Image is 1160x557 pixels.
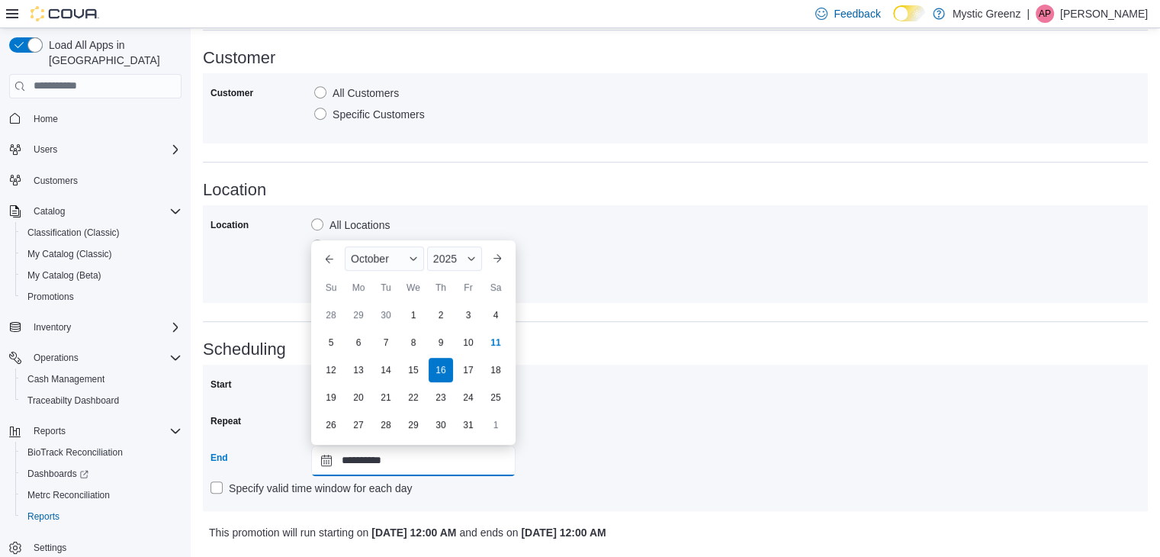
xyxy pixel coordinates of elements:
[484,413,508,437] div: day-1
[484,303,508,327] div: day-4
[401,275,426,300] div: We
[210,378,231,391] label: Start
[484,385,508,410] div: day-25
[351,253,389,265] span: October
[456,358,480,382] div: day-17
[433,253,457,265] span: 2025
[34,143,57,156] span: Users
[15,485,188,506] button: Metrc Reconciliation
[21,245,182,263] span: My Catalog (Classic)
[21,465,182,483] span: Dashboards
[1060,5,1148,23] p: [PERSON_NAME]
[317,246,342,271] button: Previous Month
[346,358,371,382] div: day-13
[27,468,88,480] span: Dashboards
[317,301,509,439] div: October, 2025
[27,140,63,159] button: Users
[210,452,228,464] label: End
[21,224,182,242] span: Classification (Classic)
[27,227,120,239] span: Classification (Classic)
[346,275,371,300] div: Mo
[15,390,188,411] button: Traceabilty Dashboard
[346,413,371,437] div: day-27
[314,84,399,102] label: All Customers
[27,489,110,501] span: Metrc Reconciliation
[3,169,188,192] button: Customers
[34,425,66,437] span: Reports
[15,222,188,243] button: Classification (Classic)
[15,243,188,265] button: My Catalog (Classic)
[27,422,182,440] span: Reports
[203,340,1148,359] h3: Scheduling
[21,370,111,388] a: Cash Management
[34,542,66,554] span: Settings
[3,139,188,160] button: Users
[34,175,78,187] span: Customers
[346,303,371,327] div: day-29
[210,87,253,99] label: Customer
[21,224,126,242] a: Classification (Classic)
[456,275,480,300] div: Fr
[21,245,118,263] a: My Catalog (Classic)
[27,538,182,557] span: Settings
[374,385,398,410] div: day-21
[15,286,188,307] button: Promotions
[484,275,508,300] div: Sa
[27,422,72,440] button: Reports
[401,413,426,437] div: day-29
[21,288,182,306] span: Promotions
[429,330,453,355] div: day-9
[429,413,453,437] div: day-30
[311,446,516,476] input: Press the down key to enter a popover containing a calendar. Press the escape key to close the po...
[27,202,71,221] button: Catalog
[210,415,241,427] label: Repeat
[27,140,182,159] span: Users
[427,246,482,271] div: Button. Open the year selector. 2025 is currently selected.
[893,21,894,22] span: Dark Mode
[21,486,116,504] a: Metrc Reconciliation
[21,391,125,410] a: Traceabilty Dashboard
[21,465,95,483] a: Dashboards
[31,6,99,21] img: Cova
[374,330,398,355] div: day-7
[401,330,426,355] div: day-8
[456,385,480,410] div: day-24
[401,385,426,410] div: day-22
[1039,5,1051,23] span: AP
[319,385,343,410] div: day-19
[319,358,343,382] div: day-12
[314,105,425,124] label: Specific Customers
[21,486,182,504] span: Metrc Reconciliation
[319,275,343,300] div: Su
[456,413,480,437] div: day-31
[21,507,182,526] span: Reports
[210,479,412,497] label: Specify valid time window for each day
[27,446,123,459] span: BioTrack Reconciliation
[484,330,508,355] div: day-11
[3,317,188,338] button: Inventory
[34,321,71,333] span: Inventory
[209,523,908,542] p: This promotion will run starting on and ends on
[27,269,101,282] span: My Catalog (Beta)
[485,246,509,271] button: Next month
[3,347,188,369] button: Operations
[1027,5,1030,23] p: |
[345,246,424,271] div: Button. Open the month selector. October is currently selected.
[21,443,182,462] span: BioTrack Reconciliation
[3,108,188,130] button: Home
[429,358,453,382] div: day-16
[429,275,453,300] div: Th
[21,370,182,388] span: Cash Management
[27,202,182,221] span: Catalog
[203,49,1148,67] h3: Customer
[1036,5,1054,23] div: Andria Perry
[27,318,182,336] span: Inventory
[374,303,398,327] div: day-30
[27,539,72,557] a: Settings
[21,266,108,285] a: My Catalog (Beta)
[27,510,59,523] span: Reports
[15,369,188,390] button: Cash Management
[521,526,606,539] b: [DATE] 12:00 AM
[34,205,65,217] span: Catalog
[15,463,188,485] a: Dashboards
